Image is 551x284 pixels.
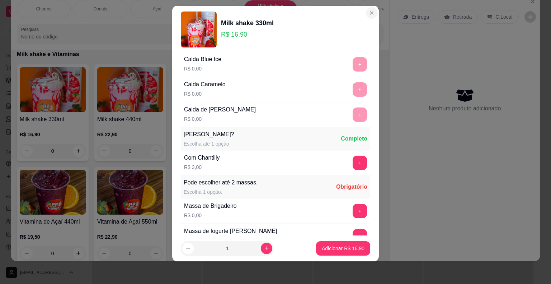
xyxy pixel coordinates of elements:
p: R$ 16,90 [221,29,274,40]
p: Adicionar R$ 16,90 [322,245,364,252]
button: decrease-product-quantity [182,243,194,254]
div: [PERSON_NAME]? [184,130,234,139]
img: product-image [181,12,217,47]
div: Calda de [PERSON_NAME] [184,105,256,114]
button: add [353,204,367,218]
div: Completo [341,134,367,143]
p: R$ 0,00 [184,115,256,123]
div: Pode escolher até 2 massas. [184,178,258,187]
p: R$ 3,00 [184,164,220,171]
div: Calda Blue Ice [184,55,221,64]
div: Escolha até 1 opção [184,140,234,147]
div: Massa de Iogurte [PERSON_NAME] [184,227,277,235]
p: R$ 0,00 [184,212,237,219]
div: Milk shake 330ml [221,18,274,28]
button: Adicionar R$ 16,90 [316,241,370,256]
p: R$ 0,00 [184,65,221,72]
div: Calda Caramelo [184,80,226,89]
button: increase-product-quantity [261,243,272,254]
div: Massa de Brigadeiro [184,202,237,210]
button: Close [366,7,377,19]
p: R$ 0,00 [184,90,226,97]
div: Obrigatório [336,183,367,191]
div: Com Chantilly [184,154,220,162]
button: add [353,229,367,243]
div: Escolha 1 opção. [184,188,258,196]
button: add [353,156,367,170]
